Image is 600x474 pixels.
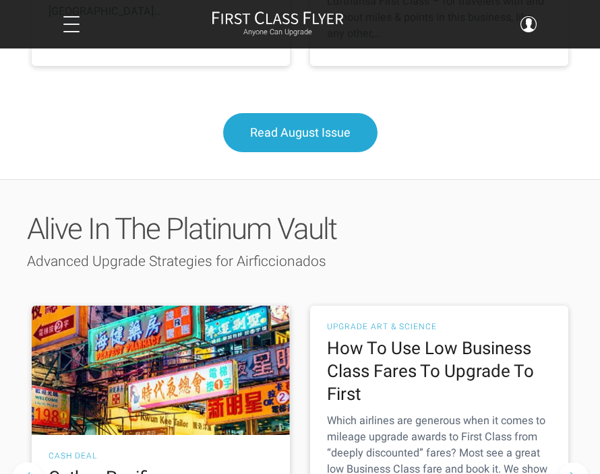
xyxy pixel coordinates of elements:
[327,337,551,405] h2: How To Use Low Business Class Fares To Upgrade To First
[327,323,551,331] h3: Upgrade Art & Science
[27,253,326,269] span: Advanced Upgrade Strategies for Airficcionados
[212,28,344,37] small: Anyone Can Upgrade
[223,113,378,152] a: Read August Issue
[49,452,273,460] h3: Cash Deal
[250,125,351,139] span: Read August Issue
[27,211,336,246] span: Alive In The Platinum Vault
[212,11,344,38] a: First Class FlyerAnyone Can Upgrade
[212,11,344,25] img: First Class Flyer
